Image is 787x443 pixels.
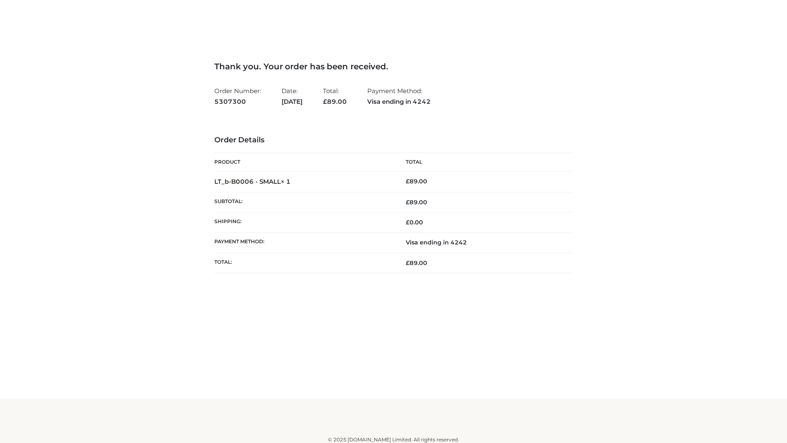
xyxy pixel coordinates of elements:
th: Product [214,153,393,171]
span: £ [406,219,409,226]
span: £ [323,98,327,105]
th: Payment method: [214,233,393,253]
strong: [DATE] [282,96,303,107]
bdi: 0.00 [406,219,423,226]
span: £ [406,199,409,206]
th: Subtotal: [214,192,393,212]
bdi: 89.00 [406,178,427,185]
li: Total: [323,84,347,109]
h3: Thank you. Your order has been received. [214,62,573,71]
th: Shipping: [214,212,393,233]
span: 89.00 [406,199,427,206]
th: Total [393,153,573,171]
span: 89.00 [323,98,347,105]
span: 89.00 [406,259,427,267]
th: Total: [214,253,393,273]
h3: Order Details [214,136,573,145]
strong: 5307300 [214,96,261,107]
td: Visa ending in 4242 [393,233,573,253]
strong: Visa ending in 4242 [367,96,431,107]
li: Date: [282,84,303,109]
li: Payment Method: [367,84,431,109]
strong: LT_b-B0006 - SMALL [214,178,291,185]
li: Order Number: [214,84,261,109]
strong: × 1 [281,178,291,185]
span: £ [406,259,409,267]
span: £ [406,178,409,185]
